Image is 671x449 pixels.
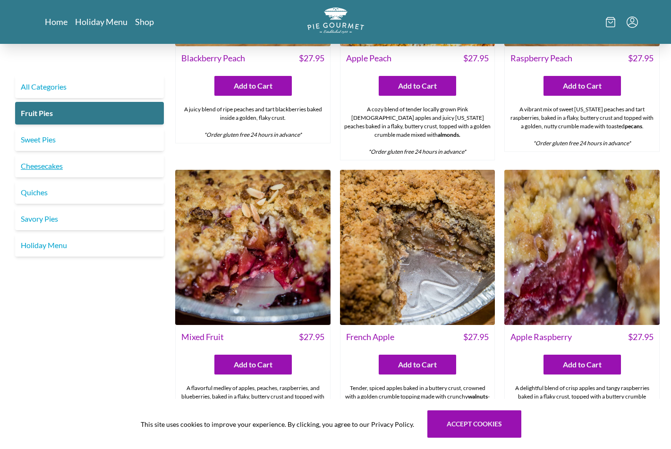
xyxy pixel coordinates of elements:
div: A vibrant mix of sweet [US_STATE] peaches and tart raspberries, baked in a flaky, buttery crust a... [505,101,659,151]
a: Cheesecakes [15,155,164,177]
span: This site uses cookies to improve your experience. By clicking, you agree to our Privacy Policy. [141,419,414,429]
span: Add to Cart [398,359,437,370]
button: Add to Cart [214,76,292,96]
strong: walnuts [468,393,488,400]
img: logo [307,8,364,33]
div: A cozy blend of tender locally grown Pink [DEMOGRAPHIC_DATA] apples and juicy [US_STATE] peaches ... [340,101,495,160]
a: Holiday Menu [75,16,127,27]
span: $ 27.95 [463,52,489,65]
button: Add to Cart [544,355,621,374]
img: French Apple [340,170,495,325]
strong: pecans [625,123,642,130]
em: *Order gluten free 24 hours in advance* [368,148,466,155]
strong: almonds. [438,131,460,138]
span: Add to Cart [563,80,602,91]
div: A juicy blend of ripe peaches and tart blackberries baked inside a golden, flaky crust. [176,101,330,143]
a: Sweet Pies [15,128,164,151]
a: All Categories [15,75,164,98]
span: $ 27.95 [463,331,489,343]
div: A delightful blend of crisp apples and tangy raspberries baked in a flaky crust, topped with a bu... [505,380,659,430]
a: Fruit Pies [15,102,164,125]
img: Apple Raspberry [504,170,660,325]
span: Raspberry Peach [510,52,572,65]
span: French Apple [346,331,394,343]
a: Savory Pies [15,208,164,230]
a: Holiday Menu [15,234,164,257]
span: Mixed Fruit [181,331,224,343]
div: Tender, spiced apples baked in a buttery crust, crowned with a golden crumble topping made with c... [340,380,495,439]
button: Add to Cart [379,355,456,374]
em: *Order gluten free 24 hours in advance* [204,131,302,138]
span: $ 27.95 [299,331,324,343]
span: Add to Cart [234,80,272,91]
span: Add to Cart [398,80,437,91]
a: Quiches [15,181,164,204]
button: Add to Cart [544,76,621,96]
button: Accept cookies [427,410,521,438]
button: Add to Cart [214,355,292,374]
span: Apple Raspberry [510,331,572,343]
span: $ 27.95 [628,52,654,65]
span: Blackberry Peach [181,52,245,65]
div: A flavorful medley of apples, peaches, raspberries, and blueberries, baked in a flaky, buttery cr... [176,380,330,430]
a: Shop [135,16,154,27]
button: Menu [627,17,638,28]
a: Logo [307,8,364,36]
span: Apple Peach [346,52,391,65]
button: Add to Cart [379,76,456,96]
img: Mixed Fruit [175,170,331,325]
span: $ 27.95 [299,52,324,65]
span: $ 27.95 [628,331,654,343]
span: Add to Cart [563,359,602,370]
span: Add to Cart [234,359,272,370]
a: Home [45,16,68,27]
em: *Order gluten free 24 hours in advance* [533,140,631,147]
